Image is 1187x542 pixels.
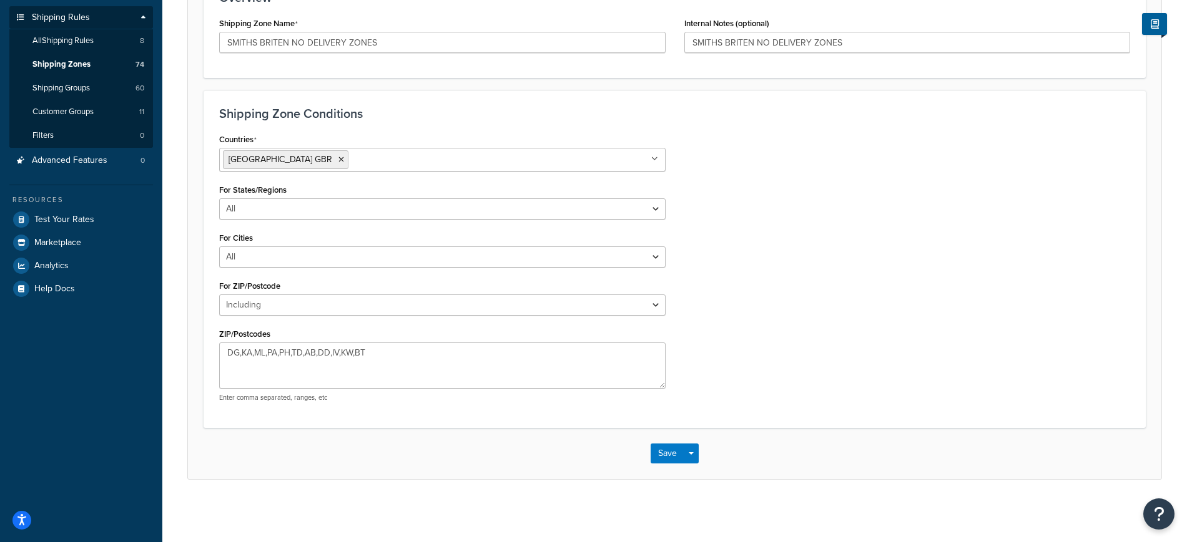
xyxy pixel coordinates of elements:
div: Resources [9,195,153,205]
label: Internal Notes (optional) [684,19,769,28]
span: Filters [32,130,54,141]
span: Marketplace [34,238,81,248]
span: Advanced Features [32,155,107,166]
span: Analytics [34,261,69,271]
a: Help Docs [9,278,153,300]
button: Show Help Docs [1142,13,1167,35]
span: 0 [140,155,145,166]
a: Advanced Features0 [9,149,153,172]
li: Shipping Zones [9,53,153,76]
label: For ZIP/Postcode [219,281,280,291]
li: Shipping Groups [9,77,153,100]
span: [GEOGRAPHIC_DATA] GBR [229,153,332,166]
a: Customer Groups11 [9,100,153,123]
span: 0 [140,130,144,141]
a: Filters0 [9,124,153,147]
a: Test Your Rates [9,208,153,231]
label: Shipping Zone Name [219,19,298,29]
a: Analytics [9,254,153,277]
h3: Shipping Zone Conditions [219,107,1130,120]
span: Customer Groups [32,107,94,117]
span: Test Your Rates [34,215,94,225]
label: ZIP/Postcodes [219,329,270,339]
button: Open Resource Center [1143,498,1175,530]
span: All Shipping Rules [32,36,94,46]
label: For States/Regions [219,185,287,195]
li: Advanced Features [9,149,153,172]
button: Save [651,443,684,463]
a: Shipping Rules [9,6,153,29]
span: Help Docs [34,284,75,294]
textarea: DG,KA,ML,PA,PH,TD,AB,DD,IV,KW,BT [219,342,666,389]
span: Shipping Groups [32,83,90,94]
li: Filters [9,124,153,147]
span: Shipping Zones [32,59,91,70]
a: Marketplace [9,231,153,254]
span: Shipping Rules [32,12,90,23]
span: 11 [139,107,144,117]
label: Countries [219,135,257,145]
li: Shipping Rules [9,6,153,148]
a: AllShipping Rules8 [9,29,153,52]
a: Shipping Groups60 [9,77,153,100]
label: For Cities [219,233,253,243]
a: Shipping Zones74 [9,53,153,76]
p: Enter comma separated, ranges, etc [219,393,666,402]
span: 60 [135,83,144,94]
span: 8 [140,36,144,46]
li: Customer Groups [9,100,153,123]
span: 74 [135,59,144,70]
